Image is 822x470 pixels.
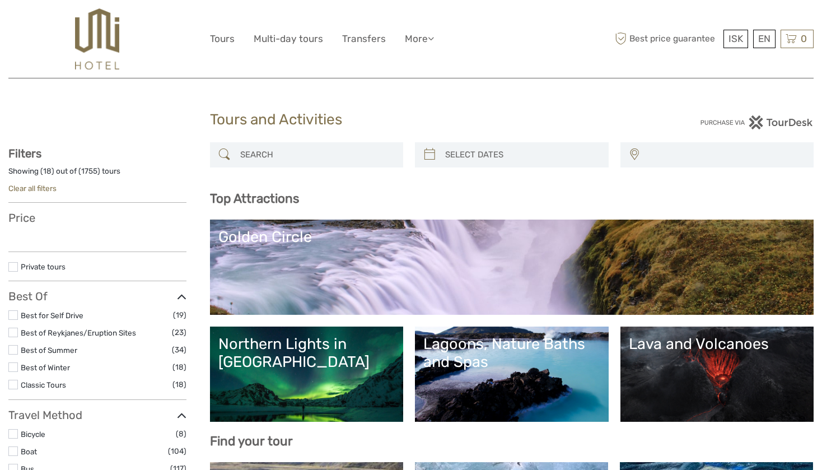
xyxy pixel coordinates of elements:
[218,335,395,371] div: Northern Lights in [GEOGRAPHIC_DATA]
[8,408,186,422] h3: Travel Method
[254,31,323,47] a: Multi-day tours
[629,335,806,353] div: Lava and Volcanoes
[8,166,186,183] div: Showing ( ) out of ( ) tours
[423,335,600,371] div: Lagoons, Nature Baths and Spas
[8,184,57,193] a: Clear all filters
[210,31,235,47] a: Tours
[21,328,136,337] a: Best of Reykjanes/Eruption Sites
[423,335,600,413] a: Lagoons, Nature Baths and Spas
[173,309,186,322] span: (19)
[81,166,97,176] label: 1755
[172,378,186,391] span: (18)
[172,326,186,339] span: (23)
[21,262,66,271] a: Private tours
[21,311,83,320] a: Best for Self Drive
[218,228,806,306] a: Golden Circle
[8,211,186,225] h3: Price
[700,115,814,129] img: PurchaseViaTourDesk.png
[218,228,806,246] div: Golden Circle
[172,361,186,374] span: (18)
[236,145,398,165] input: SEARCH
[75,8,119,69] img: 526-1e775aa5-7374-4589-9d7e-5793fb20bdfc_logo_big.jpg
[218,335,395,413] a: Northern Lights in [GEOGRAPHIC_DATA]
[8,290,186,303] h3: Best Of
[210,191,299,206] b: Top Attractions
[168,445,186,458] span: (104)
[753,30,776,48] div: EN
[613,30,721,48] span: Best price guarantee
[21,380,66,389] a: Classic Tours
[799,33,809,44] span: 0
[21,346,77,355] a: Best of Summer
[629,335,806,413] a: Lava and Volcanoes
[441,145,603,165] input: SELECT DATES
[172,343,186,356] span: (34)
[210,111,613,129] h1: Tours and Activities
[405,31,434,47] a: More
[21,430,45,439] a: Bicycle
[176,427,186,440] span: (8)
[43,166,52,176] label: 18
[8,147,41,160] strong: Filters
[342,31,386,47] a: Transfers
[21,447,37,456] a: Boat
[728,33,743,44] span: ISK
[21,363,70,372] a: Best of Winter
[210,434,293,449] b: Find your tour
